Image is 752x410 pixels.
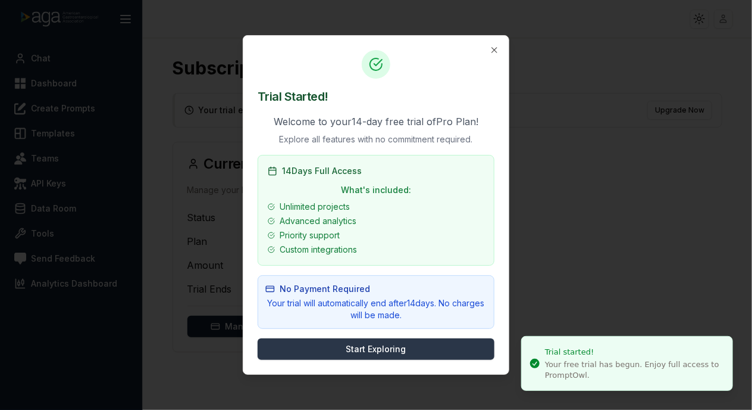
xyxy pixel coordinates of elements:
[282,165,362,177] span: 14 Days Full Access
[268,229,484,241] li: Priority support
[265,297,487,321] p: Your trial will automatically end after 14 days. No charges will be made.
[268,244,484,256] li: Custom integrations
[258,88,494,105] h2: Trial Started!
[268,184,484,196] p: What's included:
[258,133,494,145] p: Explore all features with no commitment required.
[280,283,370,295] span: No Payment Required
[258,114,494,129] p: Welcome to your 14 -day free trial of Pro Plan !
[258,338,494,360] button: Start Exploring
[268,201,484,213] li: Unlimited projects
[268,215,484,227] li: Advanced analytics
